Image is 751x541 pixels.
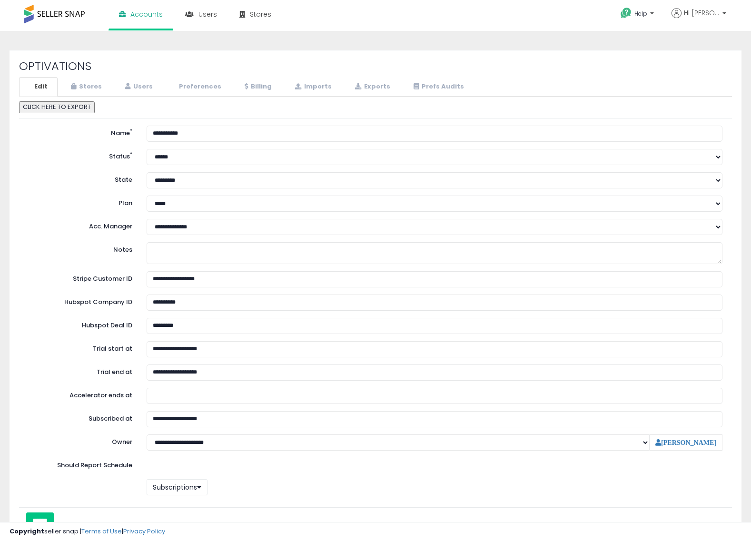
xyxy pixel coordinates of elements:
a: Imports [283,77,342,97]
label: Subscribed at [21,411,139,423]
label: Owner [112,438,132,447]
label: Hubspot Deal ID [21,318,139,330]
button: CLICK HERE TO EXPORT [19,101,95,113]
label: Plan [21,196,139,208]
strong: Copyright [10,527,44,536]
a: Terms of Use [81,527,122,536]
label: Notes [21,242,139,255]
div: seller snap | | [10,527,165,536]
a: Preferences [164,77,231,97]
label: Hubspot Company ID [21,295,139,307]
label: Stripe Customer ID [21,271,139,284]
span: Hi [PERSON_NAME] [684,8,720,18]
label: Trial end at [21,364,139,377]
a: Exports [343,77,400,97]
a: Prefs Audits [401,77,474,97]
i: Get Help [620,7,632,19]
span: Stores [250,10,271,19]
a: Users [113,77,163,97]
label: Trial start at [21,341,139,354]
label: Should Report Schedule [57,461,132,470]
span: Accounts [130,10,163,19]
button: Subscriptions [147,479,208,495]
span: Users [198,10,217,19]
a: Privacy Policy [123,527,165,536]
a: Stores [59,77,112,97]
label: Accelerator ends at [21,388,139,400]
a: Hi [PERSON_NAME] [672,8,726,30]
label: State [21,172,139,185]
h2: OPTIVATIONS [19,60,732,72]
span: Help [634,10,647,18]
label: Status [21,149,139,161]
a: [PERSON_NAME] [655,439,716,446]
a: Billing [232,77,282,97]
a: Edit [19,77,58,97]
label: Acc. Manager [21,219,139,231]
label: Name [21,126,139,138]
